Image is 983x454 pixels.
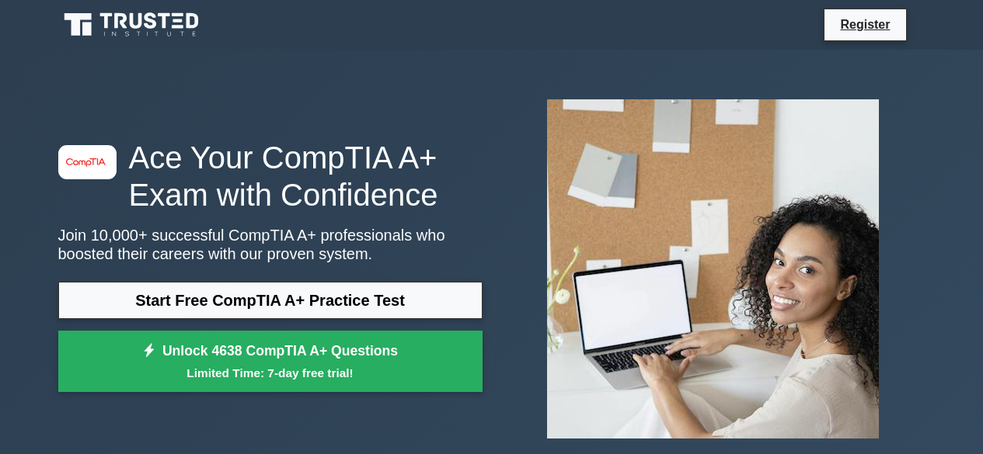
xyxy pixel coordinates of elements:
a: Unlock 4638 CompTIA A+ QuestionsLimited Time: 7-day free trial! [58,331,483,393]
a: Start Free CompTIA A+ Practice Test [58,282,483,319]
h1: Ace Your CompTIA A+ Exam with Confidence [58,139,483,213]
a: Register [831,15,899,34]
small: Limited Time: 7-day free trial! [78,364,463,382]
p: Join 10,000+ successful CompTIA A+ professionals who boosted their careers with our proven system. [58,226,483,263]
